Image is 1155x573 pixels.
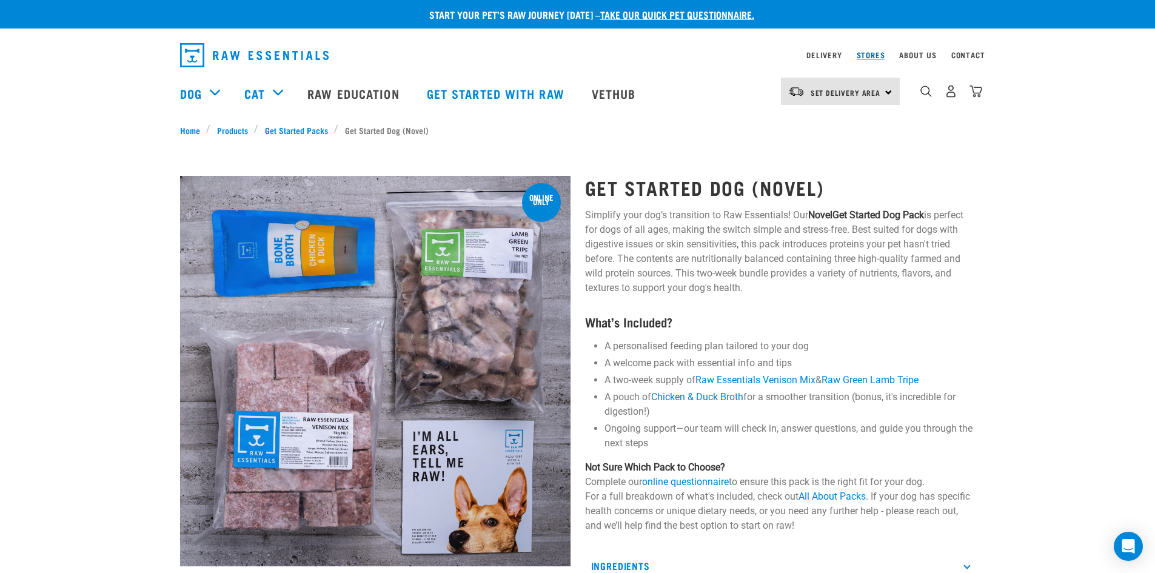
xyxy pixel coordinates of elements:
[651,391,743,403] a: Chicken & Duck Broth
[969,85,982,98] img: home-icon@2x.png
[808,209,832,221] strong: Novel
[822,374,919,386] a: Raw Green Lamb Tripe
[811,90,881,95] span: Set Delivery Area
[604,390,976,419] li: A pouch of for a smoother transition (bonus, it's incredible for digestion!)
[832,209,924,221] strong: Get Started Dog Pack
[244,84,265,102] a: Cat
[806,53,842,57] a: Delivery
[604,339,976,354] li: A personalised feeding plan tailored to your dog
[170,38,985,72] nav: dropdown navigation
[585,176,976,198] h1: Get Started Dog (Novel)
[180,124,207,136] a: Home
[180,84,202,102] a: Dog
[210,124,254,136] a: Products
[604,373,976,387] li: A two-week supply of &
[585,318,672,325] strong: What’s Included?
[295,69,414,118] a: Raw Education
[899,53,936,57] a: About Us
[788,86,805,97] img: van-moving.png
[258,124,334,136] a: Get Started Packs
[1114,532,1143,561] div: Open Intercom Messenger
[604,356,976,370] li: A welcome pack with essential info and tips
[951,53,985,57] a: Contact
[415,69,580,118] a: Get started with Raw
[585,460,976,533] p: Complete our to ensure this pack is the right fit for your dog. For a full breakdown of what's in...
[180,43,329,67] img: Raw Essentials Logo
[585,208,976,295] p: Simplify your dog’s transition to Raw Essentials! Our is perfect for dogs of all ages, making the...
[180,124,976,136] nav: breadcrumbs
[798,491,866,502] a: All About Packs
[585,461,725,473] strong: Not Sure Which Pack to Choose?
[920,85,932,97] img: home-icon-1@2x.png
[695,374,815,386] a: Raw Essentials Venison Mix
[642,476,729,488] a: online questionnaire
[857,53,885,57] a: Stores
[580,69,651,118] a: Vethub
[180,176,571,566] img: NSP Dog Novel Update
[600,12,754,17] a: take our quick pet questionnaire.
[604,421,976,451] li: Ongoing support—our team will check in, answer questions, and guide you through the next steps
[945,85,957,98] img: user.png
